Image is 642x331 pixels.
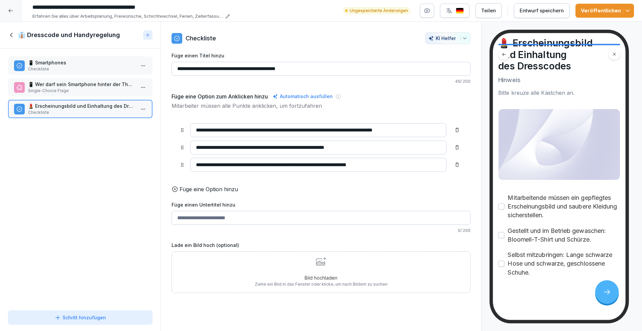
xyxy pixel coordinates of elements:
[28,81,135,88] p: 📱 Wer darf sein Smartphone hinter der Theke ablegen?
[172,52,470,59] label: Füge einen Titel hinzu
[28,59,135,66] p: 📱 Smartphones
[425,32,470,44] button: KI Helfer
[514,3,569,18] button: Entwurf speichern
[8,56,152,75] div: 📱 SmartphonesCheckliste
[456,8,464,14] img: de.svg
[28,88,135,94] p: Single-Choice Frage
[475,3,502,18] button: Teilen
[172,242,470,249] label: Lade ein Bild hoch (optional)
[28,109,135,115] p: Checkliste
[172,228,470,234] p: 0 / 200
[8,310,152,325] button: Schritt hinzufügen
[180,185,238,193] p: Füge eine Option hinzu
[498,89,620,97] div: Bitte kreuze alle Kästchen an.
[498,76,620,84] p: Hinweis
[581,7,629,14] div: Veröffentlichen
[172,78,470,84] p: 49 / 200
[18,31,120,39] h1: 👔 Dresscode und Handyregelung
[428,35,467,41] div: KI Helfer
[8,100,152,118] div: 💄 Erscheinungsbild und Einhaltung des DresscodesCheckliste
[172,201,470,208] label: Füge einen Untertitel hinzu
[255,281,388,287] p: Ziehe ein Bild in das Fenster oder klicke, um nach Bildern zu suchen
[8,78,152,96] div: 📱 Wer darf sein Smartphone hinter der Theke ablegen?Single-Choice Frage
[350,8,408,14] p: Ungespeicherte Änderungen
[481,7,496,14] div: Teilen
[28,102,135,109] p: 💄 Erscheinungsbild und Einhaltung des Dresscodes
[271,92,334,100] div: Automatisch ausfüllen
[575,4,634,18] button: Veröffentlichen
[520,7,564,14] div: Entwurf speichern
[508,227,620,244] p: Gestellt und im Betrieb gewaschen: Bloomell-T-Shirt und Schürze.
[508,251,620,277] p: Selbst mitzubringen: Lange schwarze Hose und schwarze, geschlossene Schuhe.
[55,314,106,321] div: Schritt hinzufügen
[32,13,223,20] p: Erfahren Sie alles über Arbeitsplanung, Freiwünsche, Schichtwechsel, Ferien, Zeiterfassung, Pause...
[508,194,620,220] p: Mitarbeitende müssen ein gepflegtes Erscheinungsbild und saubere Kleidung sicherstellen.
[255,274,388,281] p: Bild hochladen
[28,66,135,72] p: Checkliste
[172,102,470,110] p: Mitarbeiter müssen alle Punkte anklicken, um fortzufahren
[172,92,268,100] h5: Füge eine Option zum Anklicken hinzu
[498,109,620,180] img: ImageAndTextPreview.jpg
[186,34,216,43] p: Checkliste
[498,37,620,72] h4: 💄 Erscheinungsbild und Einhaltung des Dresscodes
